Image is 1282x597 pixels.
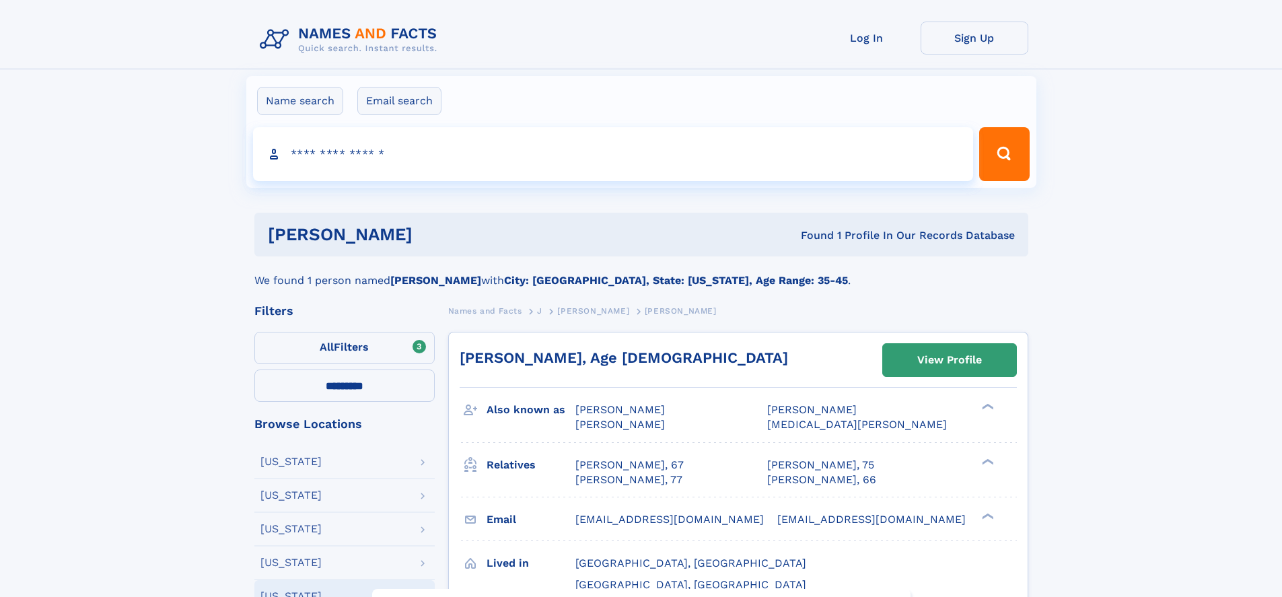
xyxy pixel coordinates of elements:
[254,332,435,364] label: Filters
[767,472,876,487] a: [PERSON_NAME], 66
[575,403,665,416] span: [PERSON_NAME]
[268,226,607,243] h1: [PERSON_NAME]
[257,87,343,115] label: Name search
[254,22,448,58] img: Logo Names and Facts
[917,345,982,376] div: View Profile
[260,524,322,534] div: [US_STATE]
[390,274,481,287] b: [PERSON_NAME]
[254,305,435,317] div: Filters
[487,552,575,575] h3: Lived in
[487,454,575,477] h3: Relatives
[460,349,788,366] a: [PERSON_NAME], Age [DEMOGRAPHIC_DATA]
[645,306,717,316] span: [PERSON_NAME]
[921,22,1028,55] a: Sign Up
[767,458,874,472] a: [PERSON_NAME], 75
[883,344,1016,376] a: View Profile
[767,418,947,431] span: [MEDICAL_DATA][PERSON_NAME]
[357,87,441,115] label: Email search
[767,403,857,416] span: [PERSON_NAME]
[978,457,995,466] div: ❯
[260,490,322,501] div: [US_STATE]
[320,341,334,353] span: All
[777,513,966,526] span: [EMAIL_ADDRESS][DOMAIN_NAME]
[575,418,665,431] span: [PERSON_NAME]
[575,557,806,569] span: [GEOGRAPHIC_DATA], [GEOGRAPHIC_DATA]
[254,256,1028,289] div: We found 1 person named with .
[575,513,764,526] span: [EMAIL_ADDRESS][DOMAIN_NAME]
[557,306,629,316] span: [PERSON_NAME]
[487,398,575,421] h3: Also known as
[254,418,435,430] div: Browse Locations
[575,472,682,487] a: [PERSON_NAME], 77
[260,557,322,568] div: [US_STATE]
[448,302,522,319] a: Names and Facts
[537,302,542,319] a: J
[606,228,1015,243] div: Found 1 Profile In Our Records Database
[813,22,921,55] a: Log In
[504,274,848,287] b: City: [GEOGRAPHIC_DATA], State: [US_STATE], Age Range: 35-45
[253,127,974,181] input: search input
[557,302,629,319] a: [PERSON_NAME]
[260,456,322,467] div: [US_STATE]
[575,578,806,591] span: [GEOGRAPHIC_DATA], [GEOGRAPHIC_DATA]
[537,306,542,316] span: J
[979,127,1029,181] button: Search Button
[575,458,684,472] a: [PERSON_NAME], 67
[487,508,575,531] h3: Email
[978,512,995,520] div: ❯
[978,402,995,411] div: ❯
